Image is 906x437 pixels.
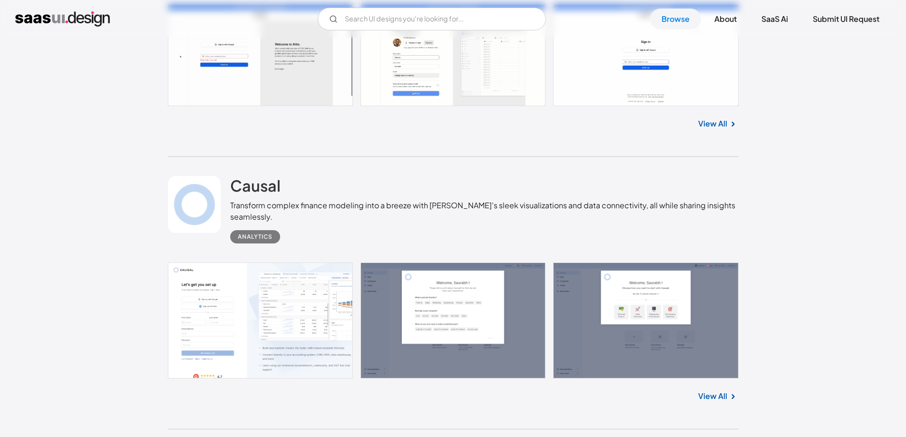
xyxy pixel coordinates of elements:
[15,11,110,27] a: home
[801,9,891,29] a: Submit UI Request
[698,118,727,129] a: View All
[318,8,546,30] input: Search UI designs you're looking for...
[238,231,273,243] div: Analytics
[230,200,739,223] div: Transform complex finance modeling into a breeze with [PERSON_NAME]'s sleek visualizations and da...
[318,8,546,30] form: Email Form
[750,9,799,29] a: SaaS Ai
[650,9,701,29] a: Browse
[703,9,748,29] a: About
[230,176,281,200] a: Causal
[698,390,727,402] a: View All
[230,176,281,195] h2: Causal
